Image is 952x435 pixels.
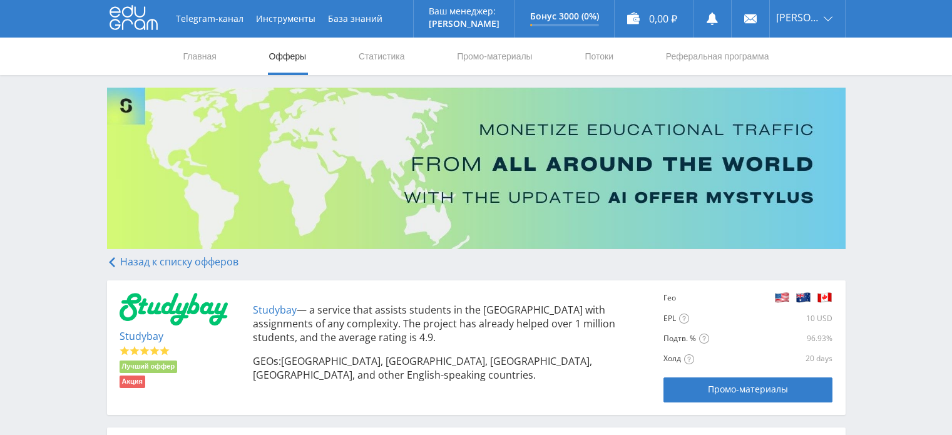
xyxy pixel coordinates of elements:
[429,19,499,29] p: [PERSON_NAME]
[253,354,652,382] p: GEOs:
[268,38,308,75] a: Офферы
[456,38,533,75] a: Промо-материалы
[817,289,832,305] img: 360ada463930437f1332654850a8e6b9.png
[778,334,832,344] div: 96.93%
[429,6,499,16] p: Ваш менеджер:
[253,303,297,317] a: Studybay
[708,384,788,394] span: Промо-материалы
[796,289,811,305] img: ca5b868cedfca7d8cb459257d14b3592.png
[120,361,178,373] li: Лучший оффер
[583,38,615,75] a: Потоки
[663,334,775,344] div: Подтв. %
[776,13,820,23] span: [PERSON_NAME]
[663,377,832,402] a: Промо-материалы
[663,354,775,364] div: Холд
[357,38,406,75] a: Статистика
[663,314,704,324] div: EPL
[120,329,163,343] a: Studybay
[706,314,832,324] div: 10 USD
[253,303,652,344] p: — a service that assists students in the [GEOGRAPHIC_DATA] with assignments of any complexity. Th...
[774,289,790,305] img: 48eceb5f3be6f8b85a5de07a09b1de3d.png
[107,88,846,249] img: Banner
[120,293,228,325] img: 3ada14a53ba788f27969164caceec9ba.png
[107,255,238,269] a: Назад к списку офферов
[778,354,832,364] div: 20 days
[253,354,592,382] span: [GEOGRAPHIC_DATA], [GEOGRAPHIC_DATA], [GEOGRAPHIC_DATA], [GEOGRAPHIC_DATA], and other English-spe...
[663,293,704,303] div: Гео
[665,38,770,75] a: Реферальная программа
[530,11,599,21] p: Бонус 3000 (0%)
[182,38,218,75] a: Главная
[120,376,145,388] li: Акция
